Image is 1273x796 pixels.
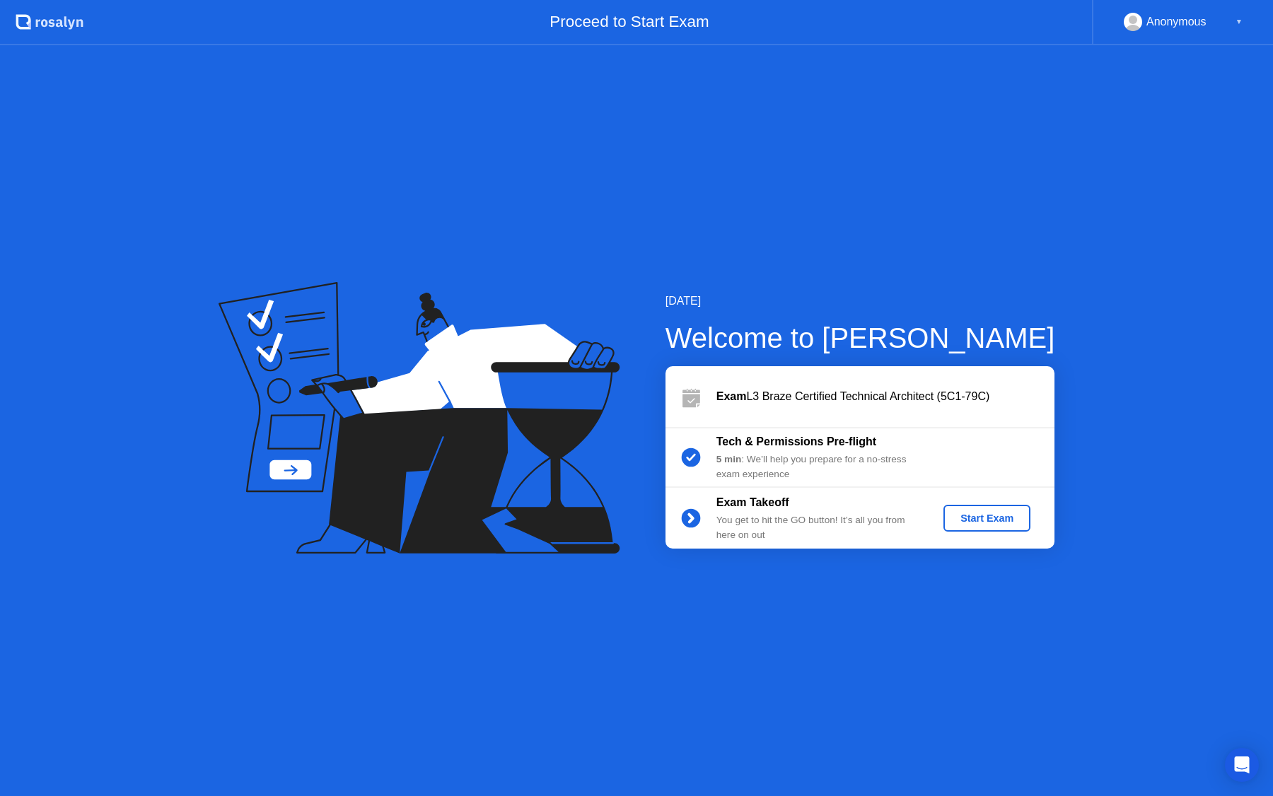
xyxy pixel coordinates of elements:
div: Welcome to [PERSON_NAME] [665,317,1055,359]
div: : We’ll help you prepare for a no-stress exam experience [716,452,920,481]
div: Start Exam [949,513,1025,524]
b: Exam [716,390,747,402]
div: Anonymous [1146,13,1207,31]
b: Tech & Permissions Pre-flight [716,435,876,447]
div: [DATE] [665,293,1055,310]
div: You get to hit the GO button! It’s all you from here on out [716,513,920,542]
div: Open Intercom Messenger [1225,748,1259,782]
div: ▼ [1236,13,1243,31]
b: Exam Takeoff [716,496,789,508]
div: L3 Braze Certified Technical Architect (5C1-79C) [716,388,1054,405]
b: 5 min [716,454,742,464]
button: Start Exam [943,505,1030,532]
